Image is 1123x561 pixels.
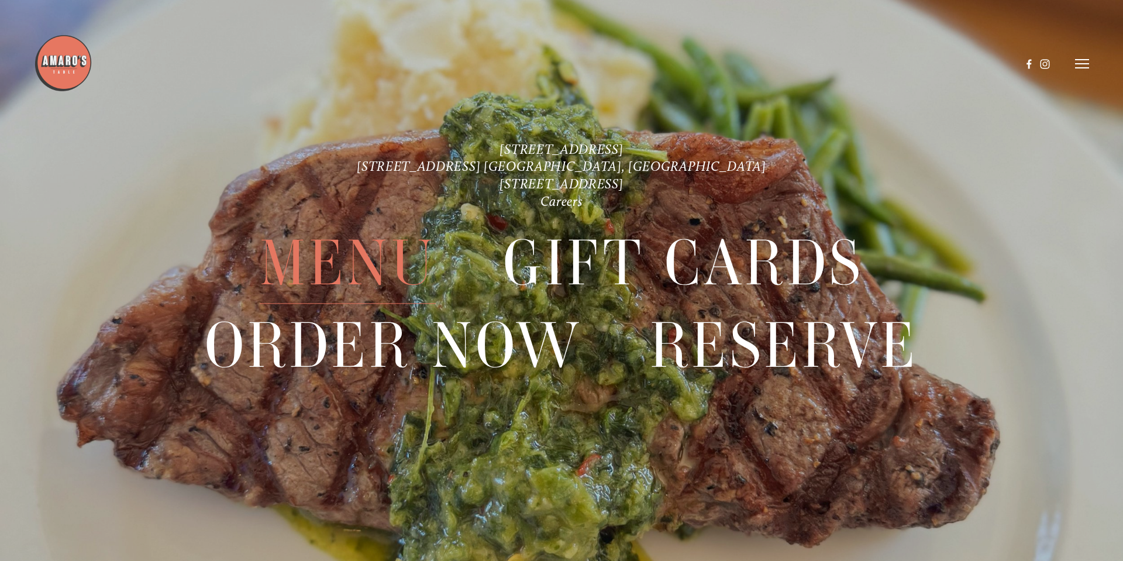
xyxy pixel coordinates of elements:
[260,223,436,304] span: Menu
[503,223,863,304] a: Gift Cards
[34,34,92,92] img: Amaro's Table
[650,305,918,386] a: Reserve
[650,305,918,386] span: Reserve
[540,194,583,210] a: Careers
[500,176,623,192] a: [STREET_ADDRESS]
[260,223,436,304] a: Menu
[205,305,583,386] a: Order Now
[500,141,623,157] a: [STREET_ADDRESS]
[357,159,766,175] a: [STREET_ADDRESS] [GEOGRAPHIC_DATA], [GEOGRAPHIC_DATA]
[503,223,863,304] span: Gift Cards
[205,305,583,386] span: Order Now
